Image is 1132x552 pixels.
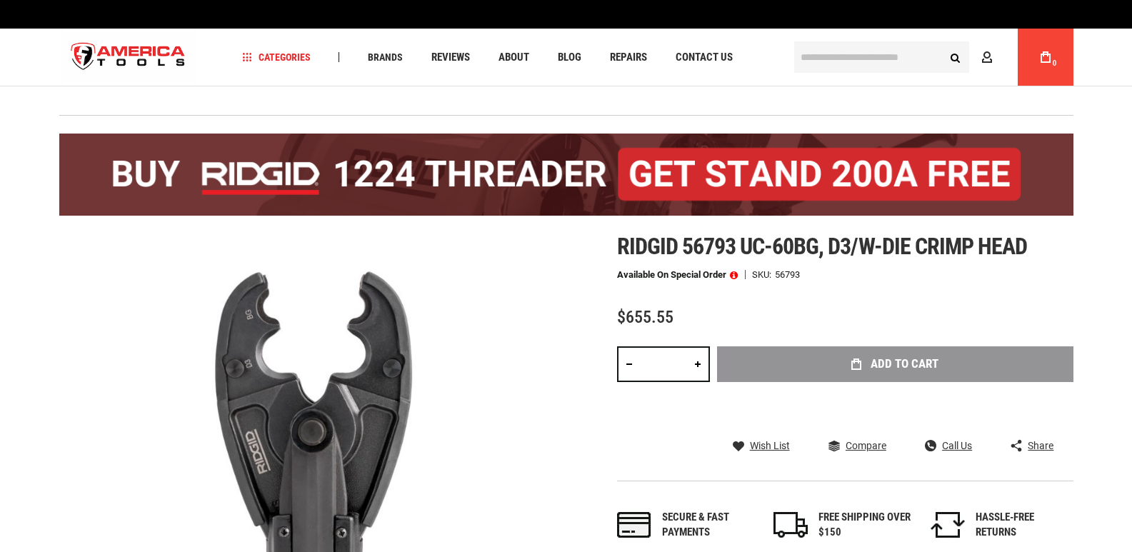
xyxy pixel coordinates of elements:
a: Compare [828,439,886,452]
a: Brands [361,48,409,67]
a: About [492,48,536,67]
a: Wish List [733,439,790,452]
span: Blog [558,52,581,63]
div: FREE SHIPPING OVER $150 [818,510,911,541]
span: Reviews [431,52,470,63]
img: BOGO: Buy the RIDGID® 1224 Threader (26092), get the 92467 200A Stand FREE! [59,134,1073,216]
a: store logo [59,31,198,84]
a: 0 [1032,29,1059,86]
a: Contact Us [669,48,739,67]
a: Reviews [425,48,476,67]
button: Search [942,44,969,71]
span: Categories [242,52,311,62]
span: Ridgid 56793 uc-60bg, d3/w-die crimp head [617,233,1028,260]
span: $655.55 [617,307,673,327]
span: Share [1028,441,1053,451]
img: payments [617,512,651,538]
a: Repairs [603,48,653,67]
span: Repairs [610,52,647,63]
img: shipping [773,512,808,538]
div: Secure & fast payments [662,510,755,541]
span: Compare [846,441,886,451]
span: About [499,52,529,63]
a: Call Us [925,439,972,452]
span: Call Us [942,441,972,451]
img: returns [931,512,965,538]
div: HASSLE-FREE RETURNS [976,510,1068,541]
strong: SKU [752,270,775,279]
span: Wish List [750,441,790,451]
div: 56793 [775,270,800,279]
a: Blog [551,48,588,67]
span: 0 [1053,59,1057,67]
span: Brands [368,52,403,62]
p: Available on Special Order [617,270,738,280]
a: Categories [236,48,317,67]
img: America Tools [59,31,198,84]
span: Contact Us [676,52,733,63]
